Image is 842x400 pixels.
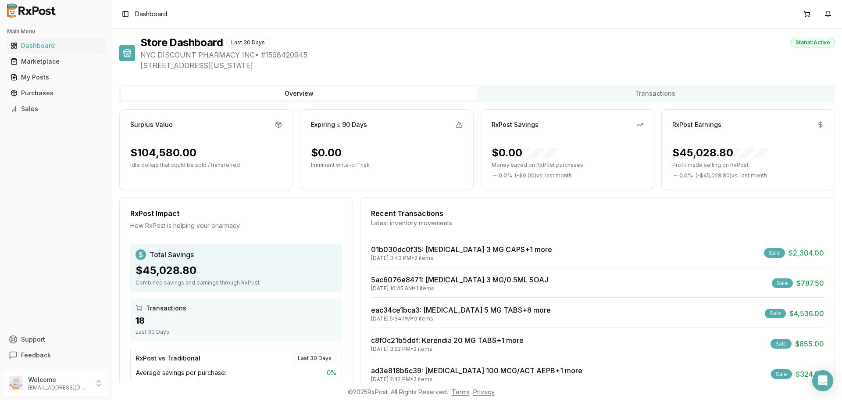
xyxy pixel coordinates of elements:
a: Sales [7,101,105,117]
a: My Posts [7,69,105,85]
a: Marketplace [7,54,105,69]
span: 0.0 % [499,172,512,179]
button: Dashboard [4,39,108,53]
h1: Store Dashboard [140,36,223,50]
a: Purchases [7,85,105,101]
span: Total Savings [150,249,194,260]
div: $0.00 [311,146,342,160]
p: Profit made selling on RxPost [672,162,824,169]
span: Average savings per purchase: [136,368,226,377]
a: Privacy [473,388,495,396]
span: Transactions [146,304,186,313]
button: Feedback [4,347,108,363]
div: Last 30 Days [293,353,336,363]
div: Latest inventory movements [371,219,824,227]
div: Marketplace [11,57,101,66]
div: How RxPost is helping your pharmacy [130,221,342,230]
h2: Main Menu [7,28,105,35]
span: ( - $0.00 ) vs. last month [515,172,572,179]
div: 18 [136,314,337,327]
button: Transactions [477,86,833,101]
span: 0 % [327,368,336,377]
div: Sales [11,105,101,113]
p: Imminent write-off risk [311,162,463,169]
button: Purchases [4,86,108,100]
a: Dashboard [7,38,105,54]
a: 01b030dc0f35: [MEDICAL_DATA] 3 MG CAPS+1 more [371,245,552,254]
span: Feedback [21,351,51,360]
div: RxPost Earnings [672,120,721,129]
div: Dashboard [11,41,101,50]
div: Last 30 Days [226,38,270,47]
button: Marketplace [4,54,108,68]
div: RxPost Savings [492,120,539,129]
div: Sale [765,309,786,318]
span: NYC DISCOUNT PHARMACY INC • # 1598420945 [140,50,835,60]
div: My Posts [11,73,101,82]
a: 5ac6076e8471: [MEDICAL_DATA] 3 MG/0.5ML SOAJ [371,275,548,284]
button: Overview [121,86,477,101]
div: $45,028.80 [136,263,337,277]
div: $45,028.80 [672,146,768,160]
div: Recent Transactions [371,208,824,219]
div: Sale [772,278,793,288]
span: $855.00 [795,339,824,349]
div: Surplus Value [130,120,173,129]
a: Terms [452,388,470,396]
div: Combined savings and earnings through RxPost [136,279,337,286]
span: $324.00 [796,369,824,379]
p: [EMAIL_ADDRESS][DOMAIN_NAME] [28,384,89,391]
p: Money saved on RxPost purchases [492,162,643,169]
div: [DATE] 3:22 PM • 2 items [371,346,524,353]
div: $0.00 [492,146,557,160]
img: User avatar [9,376,23,390]
div: Open Intercom Messenger [812,370,833,391]
span: ( - $45,028.80 ) vs. last month [696,172,767,179]
button: My Posts [4,70,108,84]
div: Last 30 Days [136,328,337,335]
a: eac34ce1bca3: [MEDICAL_DATA] 5 MG TABS+8 more [371,306,551,314]
div: Sale [771,369,792,379]
div: Expiring ≤ 90 Days [311,120,367,129]
span: $2,304.00 [788,248,824,258]
div: Purchases [11,89,101,97]
button: Sales [4,102,108,116]
div: RxPost Impact [130,208,342,219]
div: [DATE] 3:43 PM • 2 items [371,255,552,262]
div: RxPost vs Traditional [136,354,200,363]
img: RxPost Logo [4,4,60,18]
span: $787.50 [796,278,824,288]
div: Sale [764,248,785,258]
button: Support [4,332,108,347]
p: Idle dollars that could be sold / transferred [130,162,282,169]
p: Welcome [28,375,89,384]
div: [DATE] 5:34 PM • 9 items [371,315,551,322]
div: Status: Active [791,38,835,47]
span: [STREET_ADDRESS][US_STATE] [140,60,835,71]
div: Sale [771,339,792,349]
div: $104,580.00 [130,146,196,160]
div: [DATE] 10:45 AM • 1 items [371,285,548,292]
nav: breadcrumb [135,10,167,18]
a: ad3e818b6c39: [MEDICAL_DATA] 100 MCG/ACT AEPB+1 more [371,366,582,375]
span: Dashboard [135,10,167,18]
a: c8f0c21b5ddf: Kerendia 20 MG TABS+1 more [371,336,524,345]
div: [DATE] 2:42 PM • 2 items [371,376,582,383]
span: 0.0 % [679,172,693,179]
span: $4,536.00 [789,308,824,319]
